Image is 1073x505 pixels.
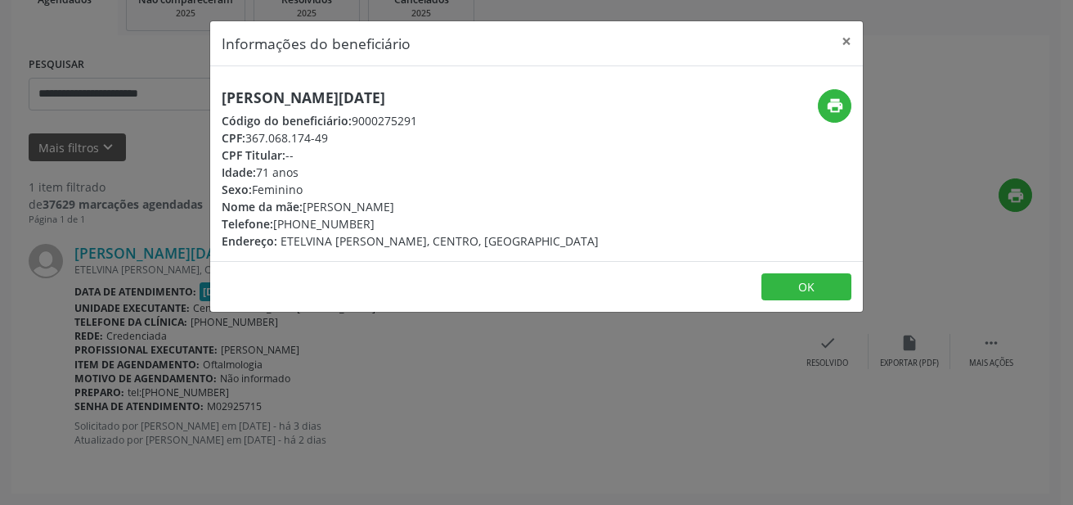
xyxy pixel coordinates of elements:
[222,216,273,232] span: Telefone:
[222,182,252,197] span: Sexo:
[222,113,352,129] span: Código do beneficiário:
[761,273,851,301] button: OK
[222,164,599,181] div: 71 anos
[222,165,256,180] span: Idade:
[222,199,303,214] span: Nome da mãe:
[222,129,599,147] div: 367.068.174-49
[222,147,285,163] span: CPF Titular:
[826,97,844,115] i: print
[830,21,863,61] button: Close
[818,89,851,123] button: print
[222,233,277,249] span: Endereço:
[222,181,599,198] div: Feminino
[222,112,599,129] div: 9000275291
[222,89,599,106] h5: [PERSON_NAME][DATE]
[222,198,599,215] div: [PERSON_NAME]
[222,147,599,164] div: --
[222,130,245,146] span: CPF:
[222,215,599,232] div: [PHONE_NUMBER]
[281,233,599,249] span: ETELVINA [PERSON_NAME], CENTRO, [GEOGRAPHIC_DATA]
[222,33,411,54] h5: Informações do beneficiário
